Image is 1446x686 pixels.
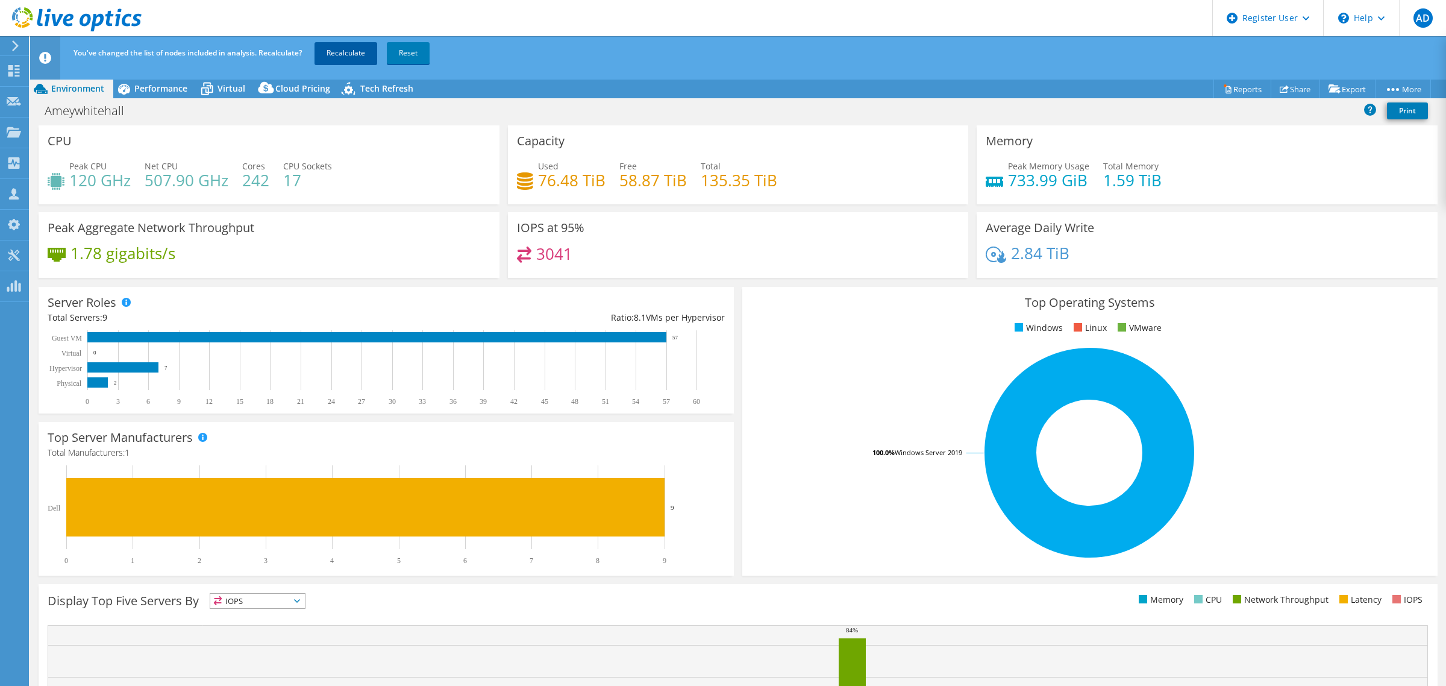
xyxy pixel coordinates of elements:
[397,556,401,565] text: 5
[1071,321,1107,335] li: Linux
[52,334,82,342] text: Guest VM
[328,397,335,406] text: 24
[145,174,228,187] h4: 507.90 GHz
[116,397,120,406] text: 3
[538,160,559,172] span: Used
[315,42,377,64] a: Recalculate
[61,349,82,357] text: Virtual
[1115,321,1162,335] li: VMware
[146,397,150,406] text: 6
[1413,8,1433,28] span: AD
[1338,13,1349,24] svg: \n
[69,174,131,187] h4: 120 GHz
[131,556,134,565] text: 1
[693,397,700,406] text: 60
[205,397,213,406] text: 12
[93,350,96,356] text: 0
[242,174,269,187] h4: 242
[49,364,82,373] text: Hypervisor
[419,397,426,406] text: 33
[986,221,1094,234] h3: Average Daily Write
[1103,174,1162,187] h4: 1.59 TiB
[701,160,721,172] span: Total
[1336,593,1382,606] li: Latency
[358,397,365,406] text: 27
[69,160,107,172] span: Peak CPU
[125,447,130,458] span: 1
[64,556,68,565] text: 0
[48,431,193,444] h3: Top Server Manufacturers
[846,626,858,634] text: 84%
[275,83,330,94] span: Cloud Pricing
[114,380,117,386] text: 2
[74,48,302,58] span: You've changed the list of nodes included in analysis. Recalculate?
[48,221,254,234] h3: Peak Aggregate Network Throughput
[198,556,201,565] text: 2
[164,365,167,371] text: 7
[1012,321,1063,335] li: Windows
[632,397,639,406] text: 54
[1387,102,1428,119] a: Print
[297,397,304,406] text: 21
[536,247,572,260] h4: 3041
[177,397,181,406] text: 9
[48,311,386,324] div: Total Servers:
[619,174,687,187] h4: 58.87 TiB
[1230,593,1329,606] li: Network Throughput
[236,397,243,406] text: 15
[48,134,72,148] h3: CPU
[663,556,666,565] text: 9
[264,556,268,565] text: 3
[1389,593,1423,606] li: IOPS
[102,312,107,323] span: 9
[48,446,725,459] h4: Total Manufacturers:
[39,104,143,118] h1: Ameywhitehall
[602,397,609,406] text: 51
[283,174,332,187] h4: 17
[134,83,187,94] span: Performance
[266,397,274,406] text: 18
[283,160,332,172] span: CPU Sockets
[1103,160,1159,172] span: Total Memory
[517,134,565,148] h3: Capacity
[1319,80,1376,98] a: Export
[1213,80,1271,98] a: Reports
[386,311,725,324] div: Ratio: VMs per Hypervisor
[86,397,89,406] text: 0
[701,174,777,187] h4: 135.35 TiB
[571,397,578,406] text: 48
[596,556,599,565] text: 8
[872,448,895,457] tspan: 100.0%
[360,83,413,94] span: Tech Refresh
[387,42,430,64] a: Reset
[48,504,60,512] text: Dell
[145,160,178,172] span: Net CPU
[57,379,81,388] text: Physical
[510,397,518,406] text: 42
[634,312,646,323] span: 8.1
[389,397,396,406] text: 30
[517,221,584,234] h3: IOPS at 95%
[541,397,548,406] text: 45
[986,134,1033,148] h3: Memory
[463,556,467,565] text: 6
[1191,593,1222,606] li: CPU
[242,160,265,172] span: Cores
[895,448,962,457] tspan: Windows Server 2019
[1011,247,1069,260] h4: 2.84 TiB
[619,160,637,172] span: Free
[218,83,245,94] span: Virtual
[1271,80,1320,98] a: Share
[671,504,674,511] text: 9
[751,296,1429,309] h3: Top Operating Systems
[330,556,334,565] text: 4
[1008,174,1089,187] h4: 733.99 GiB
[48,296,116,309] h3: Server Roles
[51,83,104,94] span: Environment
[210,594,305,608] span: IOPS
[70,247,175,260] h4: 1.78 gigabits/s
[1008,160,1089,172] span: Peak Memory Usage
[672,335,678,341] text: 57
[1375,80,1431,98] a: More
[449,397,457,406] text: 36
